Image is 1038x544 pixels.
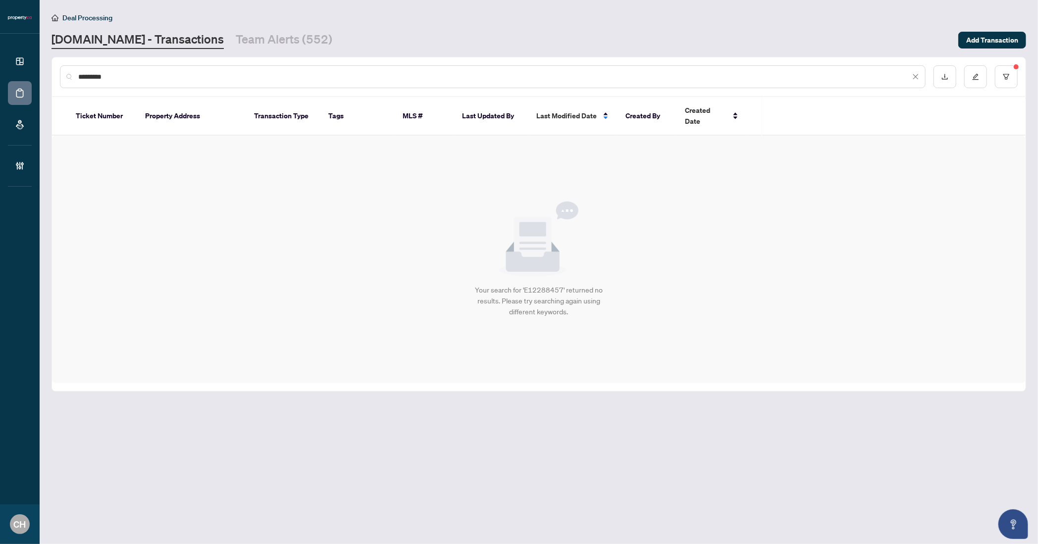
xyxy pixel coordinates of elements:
[68,97,137,136] th: Ticket Number
[618,97,677,136] th: Created By
[52,14,58,21] span: home
[528,97,618,136] th: Last Modified Date
[472,285,606,317] div: Your search for 'E12288457' returned no results. Please try searching again using different keywo...
[454,97,528,136] th: Last Updated By
[912,73,919,80] span: close
[995,65,1018,88] button: filter
[685,105,727,127] span: Created Date
[52,31,224,49] a: [DOMAIN_NAME] - Transactions
[972,73,979,80] span: edit
[14,517,26,531] span: CH
[320,97,395,136] th: Tags
[499,201,578,277] img: Null State Icon
[941,73,948,80] span: download
[958,32,1026,49] button: Add Transaction
[8,15,32,21] img: logo
[62,13,112,22] span: Deal Processing
[246,97,320,136] th: Transaction Type
[236,31,332,49] a: Team Alerts (552)
[964,65,987,88] button: edit
[934,65,956,88] button: download
[395,97,454,136] th: MLS #
[677,97,746,136] th: Created Date
[1003,73,1010,80] span: filter
[966,32,1018,48] span: Add Transaction
[998,509,1028,539] button: Open asap
[137,97,246,136] th: Property Address
[536,110,597,121] span: Last Modified Date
